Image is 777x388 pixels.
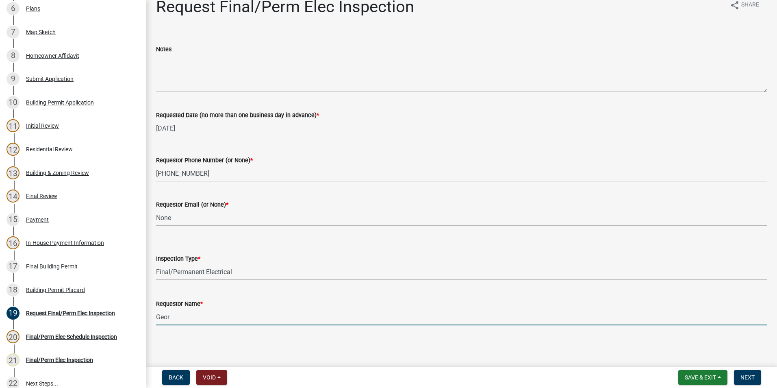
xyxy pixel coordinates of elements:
[730,0,740,10] i: share
[7,213,20,226] div: 15
[26,29,56,35] div: Map Sketch
[162,370,190,385] button: Back
[740,374,755,381] span: Next
[26,146,73,152] div: Residential Review
[26,193,57,199] div: Final Review
[685,374,716,381] span: Save & Exit
[156,202,228,208] label: Requestor Email (or None)
[26,357,93,363] div: Final/Perm Elec Inspection
[7,283,20,296] div: 18
[7,353,20,366] div: 21
[196,370,227,385] button: Void
[7,2,20,15] div: 6
[26,264,78,269] div: Final Building Permit
[7,260,20,273] div: 17
[156,47,171,52] label: Notes
[7,96,20,109] div: 10
[156,301,203,307] label: Requestor Name
[26,310,115,316] div: Request Final/Perm Elec Inspection
[26,100,94,105] div: Building Permit Application
[7,72,20,85] div: 9
[26,240,104,246] div: In-House Payment Information
[7,143,20,156] div: 12
[7,26,20,39] div: 7
[26,287,85,293] div: Building Permit Placard
[7,330,20,343] div: 20
[26,334,117,340] div: Final/Perm Elec Schedule Inspection
[7,49,20,62] div: 8
[26,123,59,129] div: Initial Review
[26,53,79,59] div: Homeowner Affidavit
[169,374,183,381] span: Back
[678,370,727,385] button: Save & Exit
[734,370,761,385] button: Next
[203,374,216,381] span: Void
[7,119,20,132] div: 11
[26,6,40,11] div: Plans
[7,166,20,179] div: 13
[741,0,759,10] span: Share
[7,190,20,203] div: 14
[7,236,20,249] div: 16
[7,307,20,320] div: 19
[26,170,89,176] div: Building & Zoning Review
[26,76,74,82] div: Submit Application
[156,113,319,118] label: Requested Date (no more than one business day in advance)
[156,256,200,262] label: Inspection Type
[156,158,253,163] label: Requestor Phone Number (or None)
[26,217,49,222] div: Payment
[156,120,230,137] input: mm/dd/yyyy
